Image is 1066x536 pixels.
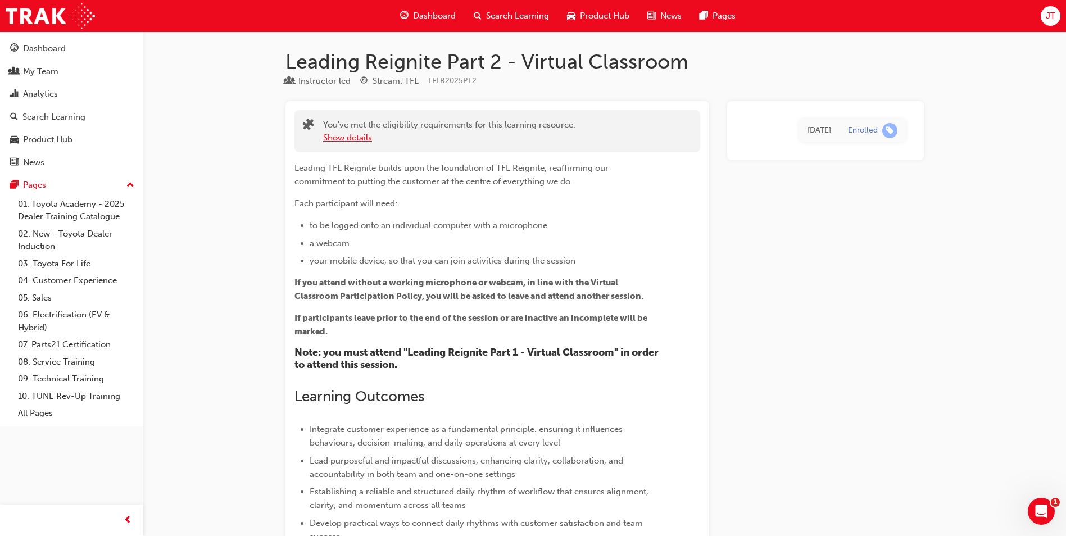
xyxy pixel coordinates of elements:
[13,370,139,388] a: 09. Technical Training
[13,353,139,371] a: 08. Service Training
[4,38,139,59] a: Dashboard
[691,4,745,28] a: pages-iconPages
[22,111,85,124] div: Search Learning
[23,88,58,101] div: Analytics
[1041,6,1060,26] button: JT
[700,9,708,23] span: pages-icon
[413,10,456,22] span: Dashboard
[285,49,924,74] h1: Leading Reignite Part 2 - Virtual Classroom
[10,112,18,122] span: search-icon
[310,256,575,266] span: your mobile device, so that you can join activities during the session
[4,84,139,105] a: Analytics
[23,156,44,169] div: News
[660,10,682,22] span: News
[285,76,294,87] span: learningResourceType_INSTRUCTOR_LED-icon
[13,255,139,272] a: 03. Toyota For Life
[23,42,66,55] div: Dashboard
[360,76,368,87] span: target-icon
[373,75,419,88] div: Stream: TFL
[13,306,139,336] a: 06. Electrification (EV & Hybrid)
[23,65,58,78] div: My Team
[13,196,139,225] a: 01. Toyota Academy - 2025 Dealer Training Catalogue
[294,313,649,337] span: If participants leave prior to the end of the session or are inactive an incomplete will be marked.
[4,107,139,128] a: Search Learning
[360,74,419,88] div: Stream
[6,3,95,29] img: Trak
[13,388,139,405] a: 10. TUNE Rev-Up Training
[10,135,19,145] span: car-icon
[1028,498,1055,525] iframe: Intercom live chat
[638,4,691,28] a: news-iconNews
[10,67,19,77] span: people-icon
[13,405,139,422] a: All Pages
[4,175,139,196] button: Pages
[13,289,139,307] a: 05. Sales
[310,487,651,510] span: Establishing a reliable and structured daily rhythm of workflow that ensures alignment, clarity, ...
[23,179,46,192] div: Pages
[4,152,139,173] a: News
[4,36,139,175] button: DashboardMy TeamAnalyticsSearch LearningProduct HubNews
[428,76,477,85] span: Learning resource code
[310,238,350,248] span: a webcam
[310,424,625,448] span: Integrate customer experience as a fundamental principle. ensuring it influences behaviours, deci...
[285,74,351,88] div: Type
[10,158,19,168] span: news-icon
[1051,498,1060,507] span: 1
[808,124,831,137] div: Thu Jun 12 2025 12:40:14 GMT+1000 (GMT+10:00)
[400,9,409,23] span: guage-icon
[580,10,629,22] span: Product Hub
[391,4,465,28] a: guage-iconDashboard
[298,75,351,88] div: Instructor led
[713,10,736,22] span: Pages
[124,514,132,528] span: prev-icon
[294,278,643,301] span: If you attend without a working microphone or webcam, in line with the Virtual Classroom Particip...
[647,9,656,23] span: news-icon
[558,4,638,28] a: car-iconProduct Hub
[23,133,72,146] div: Product Hub
[13,336,139,353] a: 07. Parts21 Certification
[4,61,139,82] a: My Team
[13,272,139,289] a: 04. Customer Experience
[294,388,424,405] span: Learning Outcomes
[323,119,575,144] div: You've met the eligibility requirements for this learning resource.
[567,9,575,23] span: car-icon
[310,220,547,230] span: to be logged onto an individual computer with a microphone
[294,163,611,187] span: Leading TFL Reignite builds upon the foundation of TFL Reignite, reaffirming our commitment to pu...
[1046,10,1055,22] span: JT
[486,10,549,22] span: Search Learning
[303,120,314,133] span: puzzle-icon
[848,125,878,136] div: Enrolled
[294,346,661,371] span: Note: you must attend "Leading Reignite Part 1 - Virtual Classroom" in order to attend this session.
[882,123,897,138] span: learningRecordVerb_ENROLL-icon
[10,44,19,54] span: guage-icon
[294,198,397,208] span: Each participant will need:
[13,225,139,255] a: 02. New - Toyota Dealer Induction
[465,4,558,28] a: search-iconSearch Learning
[474,9,482,23] span: search-icon
[323,131,372,144] button: Show details
[310,456,625,479] span: Lead purposeful and impactful discussions, enhancing clarity, collaboration, and accountability i...
[4,129,139,150] a: Product Hub
[126,178,134,193] span: up-icon
[10,89,19,99] span: chart-icon
[10,180,19,190] span: pages-icon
